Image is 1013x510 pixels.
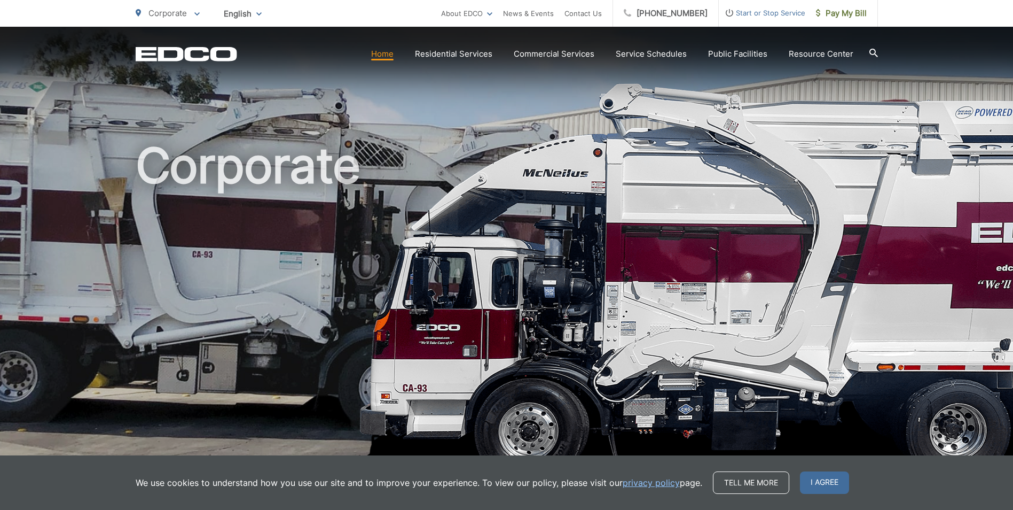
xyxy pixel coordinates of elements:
[713,472,789,494] a: Tell me more
[136,476,702,489] p: We use cookies to understand how you use our site and to improve your experience. To view our pol...
[623,476,680,489] a: privacy policy
[136,47,237,61] a: EDCD logo. Return to the homepage.
[789,48,853,60] a: Resource Center
[800,472,849,494] span: I agree
[514,48,594,60] a: Commercial Services
[216,4,270,23] span: English
[564,7,602,20] a: Contact Us
[816,7,867,20] span: Pay My Bill
[371,48,394,60] a: Home
[415,48,492,60] a: Residential Services
[148,8,187,18] span: Corporate
[708,48,767,60] a: Public Facilities
[616,48,687,60] a: Service Schedules
[503,7,554,20] a: News & Events
[136,139,878,477] h1: Corporate
[441,7,492,20] a: About EDCO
